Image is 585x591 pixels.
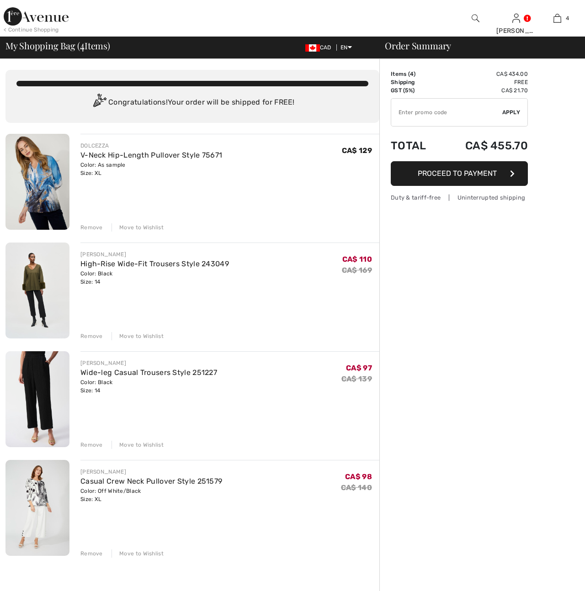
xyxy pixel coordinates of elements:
span: CA$ 129 [342,146,372,155]
div: Color: Black Size: 14 [80,378,217,395]
img: Casual Crew Neck Pullover Style 251579 [5,460,69,556]
div: Remove [80,441,103,449]
span: CA$ 97 [346,364,372,372]
div: Move to Wishlist [112,223,164,232]
img: My Bag [553,13,561,24]
td: CA$ 434.00 [440,70,528,78]
img: search the website [472,13,479,24]
td: Free [440,78,528,86]
td: Total [391,130,440,161]
span: CA$ 110 [342,255,372,264]
div: Color: Off White/Black Size: XL [80,487,222,503]
a: Casual Crew Neck Pullover Style 251579 [80,477,222,485]
div: Color: As sample Size: XL [80,161,222,177]
div: Move to Wishlist [112,441,164,449]
s: CA$ 169 [342,266,372,274]
a: Wide-leg Casual Trousers Style 251227 [80,368,217,377]
div: [PERSON_NAME] [80,359,217,367]
s: CA$ 140 [341,483,372,492]
a: High-Rise Wide-Fit Trousers Style 243049 [80,259,229,268]
div: Congratulations! Your order will be shipped for FREE! [16,94,368,112]
img: V-Neck Hip-Length Pullover Style 75671 [5,134,69,230]
div: [PERSON_NAME] [496,26,537,36]
span: 4 [410,71,414,77]
td: Shipping [391,78,440,86]
span: CA$ 98 [345,472,372,481]
span: Apply [502,108,521,116]
img: My Info [512,13,520,24]
td: CA$ 21.70 [440,86,528,95]
span: EN [340,44,352,51]
span: My Shopping Bag ( Items) [5,41,110,50]
div: Duty & tariff-free | Uninterrupted shipping [391,193,528,202]
div: [PERSON_NAME] [80,250,229,259]
div: [PERSON_NAME] [80,468,222,476]
span: 4 [566,14,569,22]
span: 4 [80,39,85,51]
div: Color: Black Size: 14 [80,269,229,286]
div: DOLCEZZA [80,142,222,150]
input: Promo code [391,99,502,126]
a: 4 [537,13,577,24]
div: Remove [80,549,103,558]
td: Items ( ) [391,70,440,78]
div: Remove [80,332,103,340]
s: CA$ 139 [341,375,372,383]
span: Proceed to Payment [418,169,497,178]
div: Remove [80,223,103,232]
img: 1ère Avenue [4,7,69,26]
img: Wide-leg Casual Trousers Style 251227 [5,351,69,447]
div: Move to Wishlist [112,549,164,558]
span: CAD [305,44,335,51]
img: High-Rise Wide-Fit Trousers Style 243049 [5,243,69,338]
div: Order Summary [374,41,580,50]
td: GST (5%) [391,86,440,95]
div: < Continue Shopping [4,26,59,34]
img: Congratulation2.svg [90,94,108,112]
a: Sign In [512,14,520,22]
td: CA$ 455.70 [440,130,528,161]
button: Proceed to Payment [391,161,528,186]
div: Move to Wishlist [112,332,164,340]
img: Canadian Dollar [305,44,320,52]
a: V-Neck Hip-Length Pullover Style 75671 [80,151,222,159]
